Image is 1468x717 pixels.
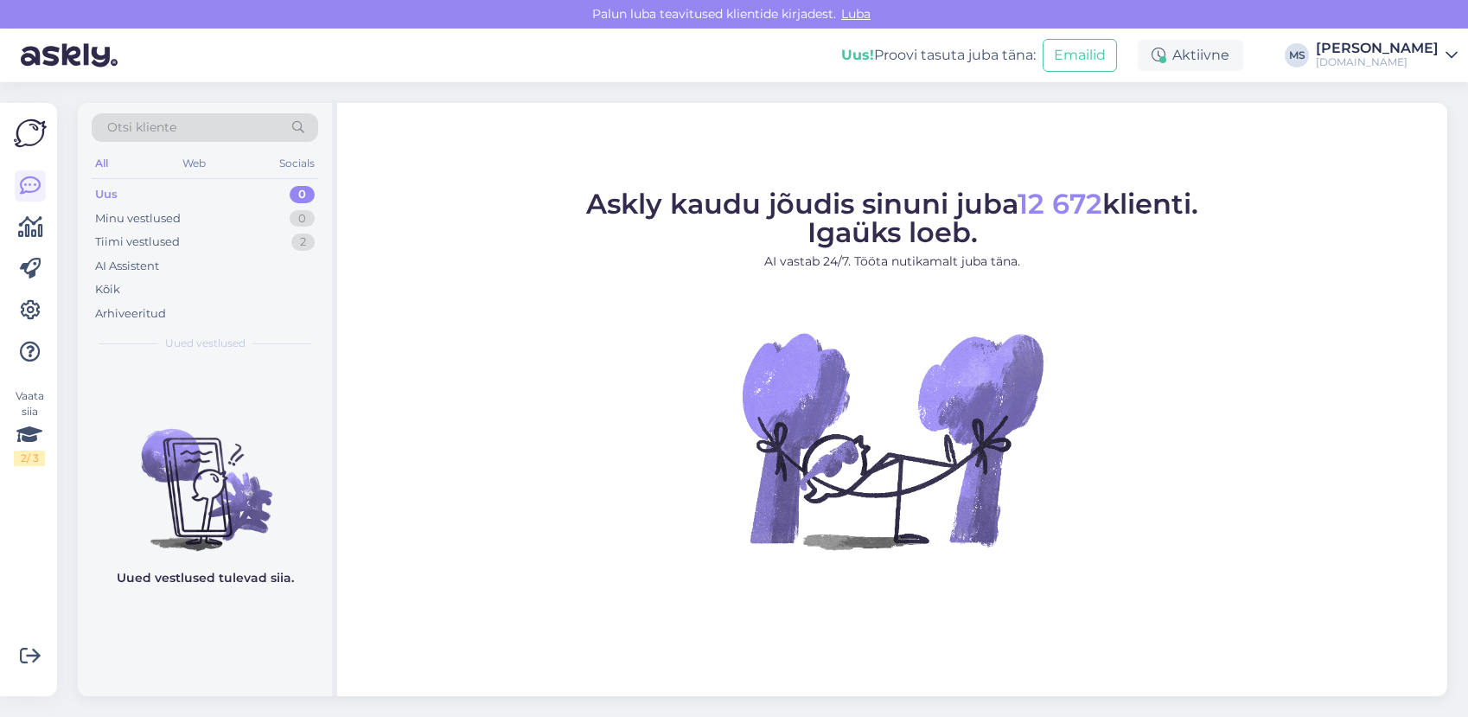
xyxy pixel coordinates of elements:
div: Socials [276,152,318,175]
div: 0 [290,210,315,227]
img: No chats [78,398,332,554]
span: 12 672 [1018,187,1102,221]
span: Askly kaudu jõudis sinuni juba klienti. Igaüks loeb. [586,187,1198,249]
img: No Chat active [737,285,1048,596]
img: Askly Logo [14,117,47,150]
div: 2 [291,234,315,251]
div: Aktiivne [1138,40,1243,71]
div: AI Assistent [95,258,159,275]
div: [PERSON_NAME] [1316,42,1439,55]
button: Emailid [1043,39,1117,72]
div: [DOMAIN_NAME] [1316,55,1439,69]
div: MS [1285,43,1309,67]
span: Luba [836,6,876,22]
div: Uus [95,186,118,203]
a: [PERSON_NAME][DOMAIN_NAME] [1316,42,1458,69]
span: Uued vestlused [165,336,246,351]
p: Uued vestlused tulevad siia. [117,569,294,587]
p: AI vastab 24/7. Tööta nutikamalt juba täna. [586,253,1198,271]
b: Uus! [841,47,874,63]
div: Kõik [95,281,120,298]
span: Otsi kliente [107,118,176,137]
div: Arhiveeritud [95,305,166,323]
div: 2 / 3 [14,451,45,466]
div: Web [179,152,209,175]
div: Minu vestlused [95,210,181,227]
div: Tiimi vestlused [95,234,180,251]
div: Proovi tasuta juba täna: [841,45,1036,66]
div: All [92,152,112,175]
div: 0 [290,186,315,203]
div: Vaata siia [14,388,45,466]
